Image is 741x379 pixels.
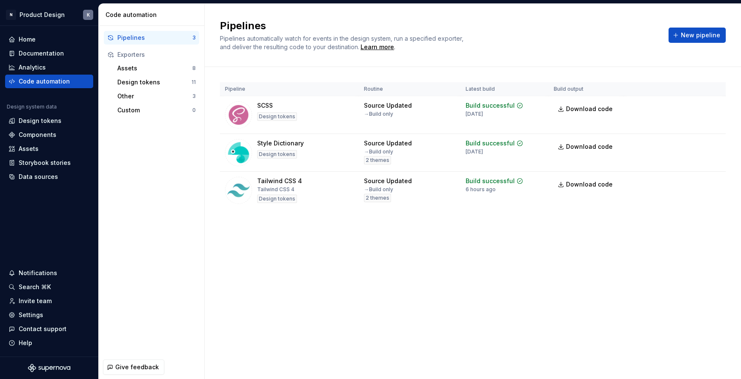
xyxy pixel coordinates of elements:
[2,6,97,24] button: NProduct DesignK
[466,101,515,110] div: Build successful
[117,92,192,100] div: Other
[466,177,515,185] div: Build successful
[19,49,64,58] div: Documentation
[257,150,297,159] div: Design tokens
[366,195,389,201] span: 2 themes
[359,82,461,96] th: Routine
[554,177,618,192] a: Download code
[5,266,93,280] button: Notifications
[19,283,51,291] div: Search ⌘K
[5,47,93,60] a: Documentation
[6,10,16,20] div: N
[19,117,61,125] div: Design tokens
[114,75,199,89] button: Design tokens11
[364,111,393,117] div: → Build only
[220,35,465,50] span: Pipelines automatically watch for events in the design system, run a specified exporter, and deli...
[5,294,93,308] a: Invite team
[191,79,196,86] div: 11
[19,269,57,277] div: Notifications
[5,75,93,88] a: Code automation
[114,103,199,117] button: Custom0
[19,311,43,319] div: Settings
[19,297,52,305] div: Invite team
[554,101,618,117] a: Download code
[117,33,192,42] div: Pipelines
[5,114,93,128] a: Design tokens
[5,336,93,350] button: Help
[114,89,199,103] button: Other3
[554,139,618,154] a: Download code
[566,105,613,113] span: Download code
[104,31,199,45] button: Pipelines3
[220,82,359,96] th: Pipeline
[115,363,159,371] span: Give feedback
[5,322,93,336] button: Contact support
[5,33,93,46] a: Home
[257,101,273,110] div: SCSS
[549,82,623,96] th: Build output
[5,280,93,294] button: Search ⌘K
[105,11,201,19] div: Code automation
[669,28,726,43] button: New pipeline
[364,101,412,110] div: Source Updated
[19,63,46,72] div: Analytics
[117,50,196,59] div: Exporters
[28,364,70,372] svg: Supernova Logo
[5,308,93,322] a: Settings
[19,159,71,167] div: Storybook stories
[257,195,297,203] div: Design tokens
[192,107,196,114] div: 0
[361,43,394,51] a: Learn more
[114,61,199,75] button: Assets8
[257,139,304,148] div: Style Dictionary
[466,111,483,117] div: [DATE]
[257,177,302,185] div: Tailwind CSS 4
[19,145,39,153] div: Assets
[19,77,70,86] div: Code automation
[5,170,93,184] a: Data sources
[5,61,93,74] a: Analytics
[19,339,32,347] div: Help
[364,177,412,185] div: Source Updated
[117,78,191,86] div: Design tokens
[117,106,192,114] div: Custom
[19,173,58,181] div: Data sources
[257,186,294,193] div: Tailwind CSS 4
[192,65,196,72] div: 8
[5,142,93,156] a: Assets
[466,139,515,148] div: Build successful
[461,82,549,96] th: Latest build
[359,44,395,50] span: .
[366,157,389,164] span: 2 themes
[566,142,613,151] span: Download code
[192,93,196,100] div: 3
[5,156,93,170] a: Storybook stories
[19,11,65,19] div: Product Design
[103,359,164,375] button: Give feedback
[19,325,67,333] div: Contact support
[681,31,720,39] span: New pipeline
[19,35,36,44] div: Home
[19,131,56,139] div: Components
[220,19,658,33] h2: Pipelines
[364,139,412,148] div: Source Updated
[117,64,192,72] div: Assets
[7,103,57,110] div: Design system data
[364,148,393,155] div: → Build only
[566,180,613,189] span: Download code
[466,148,483,155] div: [DATE]
[257,112,297,121] div: Design tokens
[87,11,90,18] div: K
[364,186,393,193] div: → Build only
[5,128,93,142] a: Components
[466,186,496,193] div: 6 hours ago
[192,34,196,41] div: 3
